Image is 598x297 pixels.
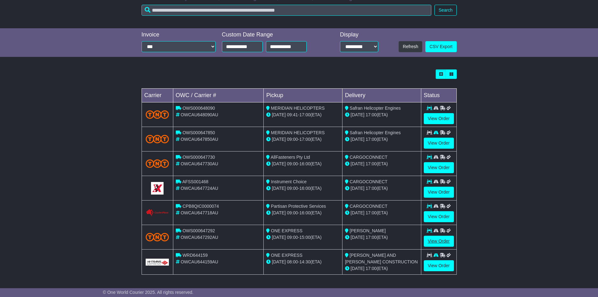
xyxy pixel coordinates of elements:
span: 08:00 [287,259,298,264]
span: Safran Helicopter Engines [350,130,401,135]
span: 17:00 [299,112,310,117]
a: View Order [424,187,454,198]
div: (ETA) [345,136,418,143]
span: AllFasteners Pty Ltd [271,155,310,160]
div: (ETA) [345,210,418,216]
span: 17:00 [366,235,377,240]
span: CARGOCONNECT [350,179,388,184]
span: 17:00 [366,210,377,215]
div: Invoice [142,31,216,38]
span: ONE EXPRESS [271,228,302,233]
div: (ETA) [345,161,418,167]
span: 09:00 [287,210,298,215]
a: CSV Export [425,41,456,52]
div: - (ETA) [266,259,340,265]
img: TNT_Domestic.png [146,110,169,119]
img: TNT_Domestic.png [146,159,169,168]
span: [DATE] [351,210,364,215]
span: OWS000648090 [182,106,215,111]
span: CARGOCONNECT [350,155,388,160]
span: Partisan Protective Services [271,204,326,209]
span: 17:00 [366,112,377,117]
span: [DATE] [272,161,286,166]
span: [DATE] [272,112,286,117]
span: OWCAU647718AU [180,210,218,215]
span: OWCAU647292AU [180,235,218,240]
div: - (ETA) [266,234,340,241]
span: 17:00 [366,161,377,166]
span: 14:30 [299,259,310,264]
div: (ETA) [345,185,418,192]
div: - (ETA) [266,136,340,143]
button: Refresh [399,41,422,52]
img: GetCarrierServiceLogo [146,259,169,266]
span: [DATE] [351,186,364,191]
div: - (ETA) [266,210,340,216]
a: View Order [424,162,454,173]
span: OWCAU648090AU [180,112,218,117]
span: 09:00 [287,161,298,166]
span: [DATE] [272,259,286,264]
span: CARGOCONNECT [350,204,388,209]
img: TNT_Domestic.png [146,135,169,143]
a: View Order [424,211,454,222]
span: [DATE] [272,235,286,240]
a: View Order [424,113,454,124]
span: OWS000647730 [182,155,215,160]
span: CPB8QIC0000074 [182,204,219,209]
span: OWCAU647724AU [180,186,218,191]
span: [PERSON_NAME] AND [PERSON_NAME] CONSTRUCTION [345,253,418,264]
span: Instrument Choice [271,179,307,184]
div: Custom Date Range [222,31,323,38]
span: [PERSON_NAME] [350,228,386,233]
span: 16:00 [299,210,310,215]
span: 17:00 [366,266,377,271]
span: AFSS001468 [182,179,208,184]
div: (ETA) [345,234,418,241]
div: (ETA) [345,265,418,272]
span: 16:00 [299,186,310,191]
div: - (ETA) [266,185,340,192]
span: 17:00 [366,186,377,191]
a: View Order [424,236,454,247]
td: Pickup [264,89,342,102]
span: WRD644159 [182,253,207,258]
td: OWC / Carrier # [173,89,264,102]
span: [DATE] [272,137,286,142]
span: 09:00 [287,235,298,240]
span: Safran Helicopter Engines [350,106,401,111]
span: 15:00 [299,235,310,240]
td: Status [421,89,456,102]
div: (ETA) [345,112,418,118]
span: OWCAU647730AU [180,161,218,166]
span: [DATE] [272,186,286,191]
span: 17:00 [366,137,377,142]
span: © One World Courier 2025. All rights reserved. [103,290,194,295]
span: 09:00 [287,186,298,191]
span: ONE EXPRESS [271,253,302,258]
span: [DATE] [351,112,364,117]
span: 09:00 [287,137,298,142]
img: TNT_Domestic.png [146,233,169,241]
a: View Order [424,260,454,271]
span: 16:00 [299,161,310,166]
span: [DATE] [351,137,364,142]
img: GetCarrierServiceLogo [146,209,169,217]
img: GetCarrierServiceLogo [151,182,164,195]
span: [DATE] [272,210,286,215]
span: OWCAU644159AU [180,259,218,264]
button: Search [434,5,456,16]
span: OWS000647850 [182,130,215,135]
div: - (ETA) [266,161,340,167]
span: [DATE] [351,161,364,166]
span: MERIDIAN HELICOPTERS [271,130,325,135]
span: OWCAU647850AU [180,137,218,142]
td: Carrier [142,89,173,102]
a: View Order [424,138,454,149]
span: OWS000647292 [182,228,215,233]
span: 17:00 [299,137,310,142]
span: MERIDIAN HELICOPTERS [271,106,325,111]
div: - (ETA) [266,112,340,118]
span: [DATE] [351,235,364,240]
td: Delivery [342,89,421,102]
